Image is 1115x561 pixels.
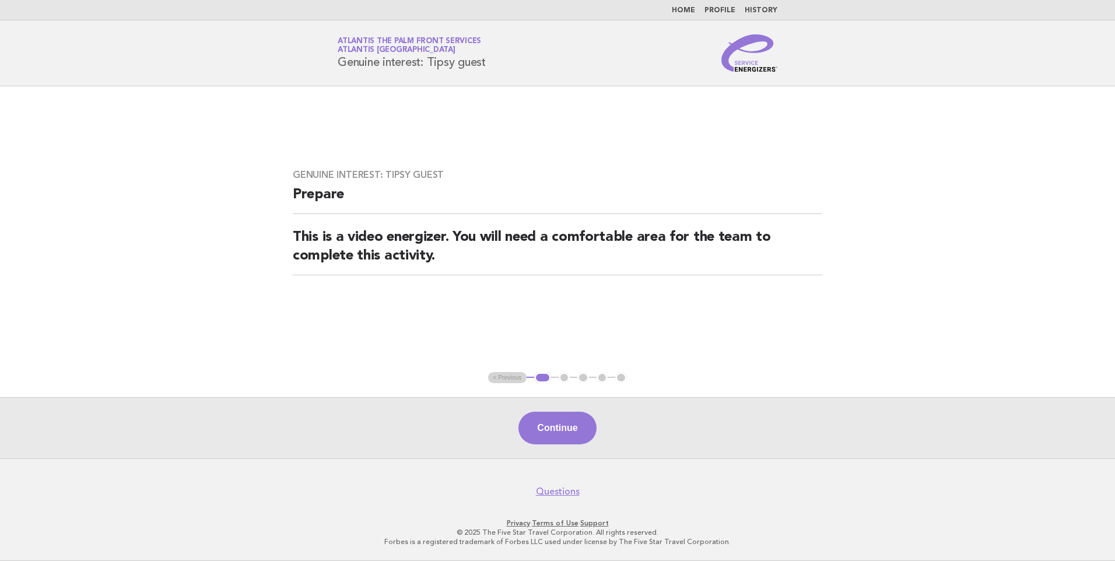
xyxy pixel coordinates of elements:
p: · · [201,518,914,528]
p: Forbes is a registered trademark of Forbes LLC used under license by The Five Star Travel Corpora... [201,537,914,546]
a: Home [672,7,695,14]
a: History [745,7,777,14]
h3: Genuine interest: Tipsy guest [293,169,822,181]
button: Continue [518,412,596,444]
a: Questions [536,486,580,497]
a: Profile [704,7,735,14]
a: Terms of Use [532,519,578,527]
h2: Prepare [293,185,822,214]
a: Support [580,519,609,527]
h2: This is a video energizer. You will need a comfortable area for the team to complete this activity. [293,228,822,275]
h1: Genuine interest: Tipsy guest [338,38,486,68]
a: Atlantis The Palm Front ServicesAtlantis [GEOGRAPHIC_DATA] [338,37,481,54]
span: Atlantis [GEOGRAPHIC_DATA] [338,47,455,54]
p: © 2025 The Five Star Travel Corporation. All rights reserved. [201,528,914,537]
a: Privacy [507,519,530,527]
button: 1 [534,372,551,384]
img: Service Energizers [721,34,777,72]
